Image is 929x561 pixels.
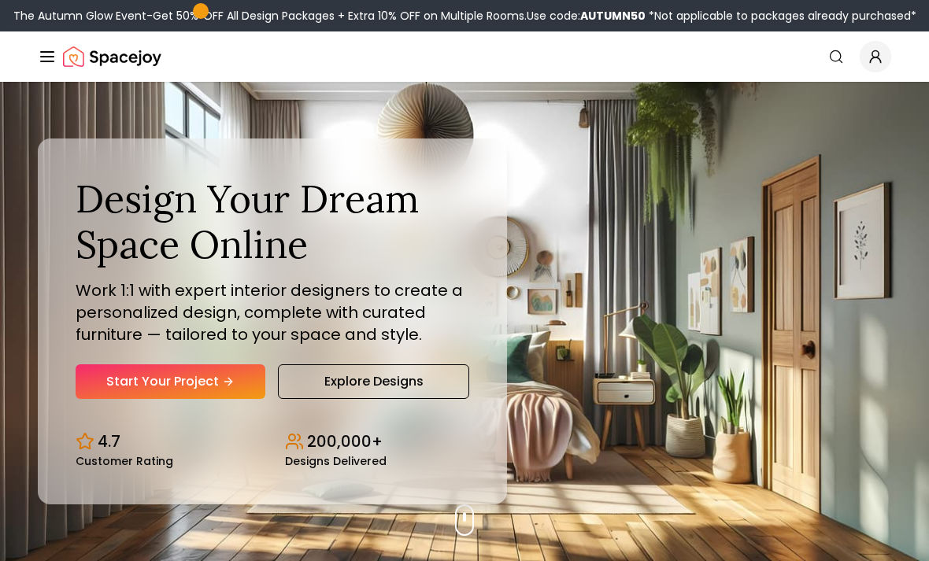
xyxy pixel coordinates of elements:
[646,8,916,24] span: *Not applicable to packages already purchased*
[76,364,265,399] a: Start Your Project
[580,8,646,24] b: AUTUMN50
[76,279,469,345] p: Work 1:1 with expert interior designers to create a personalized design, complete with curated fu...
[285,456,387,467] small: Designs Delivered
[38,31,891,82] nav: Global
[13,8,916,24] div: The Autumn Glow Event-Get 50% OFF All Design Packages + Extra 10% OFF on Multiple Rooms.
[76,176,469,267] h1: Design Your Dream Space Online
[76,456,173,467] small: Customer Rating
[63,41,161,72] img: Spacejoy Logo
[307,430,383,452] p: 200,000+
[98,430,120,452] p: 4.7
[63,41,161,72] a: Spacejoy
[278,364,469,399] a: Explore Designs
[527,8,646,24] span: Use code:
[76,418,469,467] div: Design stats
